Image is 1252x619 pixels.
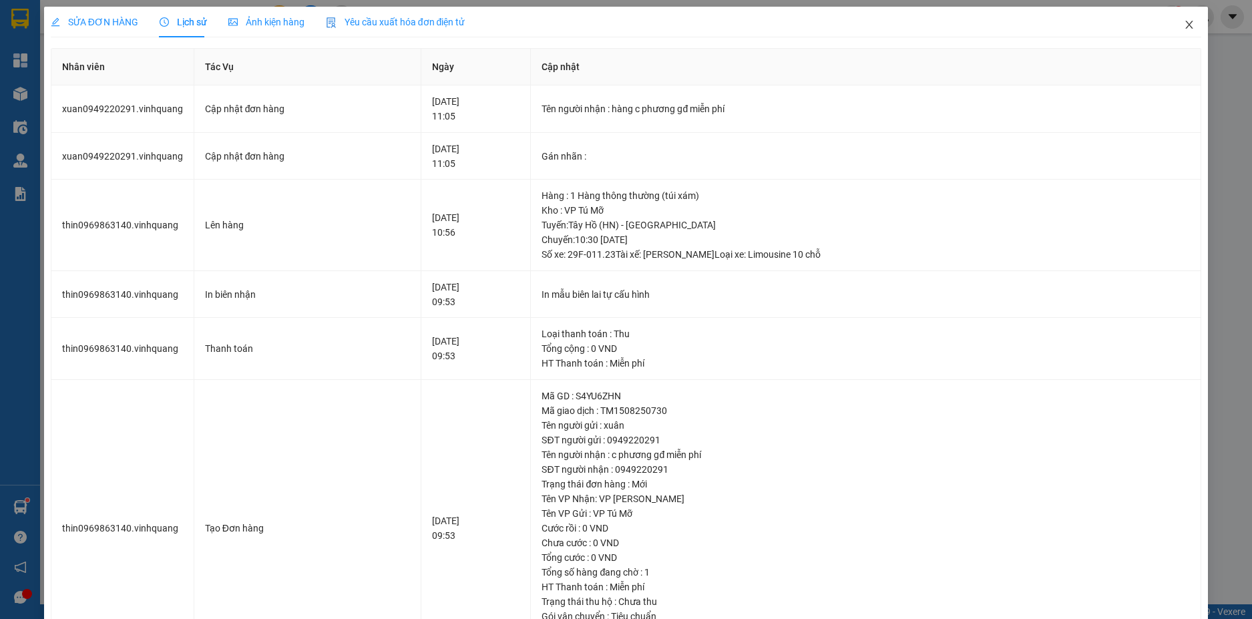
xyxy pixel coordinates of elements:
th: Ngày [421,49,532,85]
th: Nhân viên [51,49,194,85]
div: [DATE] 10:56 [432,210,520,240]
div: Gán nhãn : [542,149,1190,164]
span: picture [228,17,238,27]
div: Trạng thái đơn hàng : Mới [542,477,1190,491]
div: In biên nhận [205,287,410,302]
div: Chưa cước : 0 VND [542,536,1190,550]
div: In mẫu biên lai tự cấu hình [542,287,1190,302]
th: Cập nhật [531,49,1201,85]
div: Thanh toán [205,341,410,356]
div: Cập nhật đơn hàng [205,149,410,164]
span: Yêu cầu xuất hóa đơn điện tử [326,17,465,27]
span: SỬA ĐƠN HÀNG [51,17,138,27]
div: Hàng : 1 Hàng thông thường (túi xám) [542,188,1190,203]
td: thin0969863140.vinhquang [51,180,194,271]
div: HT Thanh toán : Miễn phí [542,356,1190,371]
div: Cập nhật đơn hàng [205,101,410,116]
div: HT Thanh toán : Miễn phí [542,580,1190,594]
div: [DATE] 09:53 [432,513,520,543]
div: Cước rồi : 0 VND [542,521,1190,536]
span: Ảnh kiện hàng [228,17,304,27]
div: Tên người gửi : xuân [542,418,1190,433]
div: Tạo Đơn hàng [205,521,410,536]
div: Lên hàng [205,218,410,232]
div: Trạng thái thu hộ : Chưa thu [542,594,1190,609]
div: SĐT người nhận : 0949220291 [542,462,1190,477]
div: Mã GD : S4YU6ZHN [542,389,1190,403]
span: Lịch sử [160,17,207,27]
td: thin0969863140.vinhquang [51,271,194,319]
span: edit [51,17,60,27]
div: Tổng cước : 0 VND [542,550,1190,565]
td: thin0969863140.vinhquang [51,318,194,380]
div: Tổng số hàng đang chờ : 1 [542,565,1190,580]
div: Kho : VP Tú Mỡ [542,203,1190,218]
div: Tên VP Nhận: VP [PERSON_NAME] [542,491,1190,506]
div: [DATE] 11:05 [432,94,520,124]
div: SĐT người gửi : 0949220291 [542,433,1190,447]
div: Tuyến : Tây Hồ (HN) - [GEOGRAPHIC_DATA] Chuyến: 10:30 [DATE] Số xe: 29F-011.23 Tài xế: [PERSON_NA... [542,218,1190,262]
td: xuan0949220291.vinhquang [51,133,194,180]
div: Tên VP Gửi : VP Tú Mỡ [542,506,1190,521]
div: [DATE] 11:05 [432,142,520,171]
div: Tên người nhận : c phương gđ miễn phí [542,447,1190,462]
div: Mã giao dịch : TM1508250730 [542,403,1190,418]
span: close [1184,19,1195,30]
div: Tổng cộng : 0 VND [542,341,1190,356]
span: clock-circle [160,17,169,27]
div: Loại thanh toán : Thu [542,327,1190,341]
div: Tên người nhận : hàng c phương gđ miễn phí [542,101,1190,116]
button: Close [1171,7,1208,44]
td: xuan0949220291.vinhquang [51,85,194,133]
img: icon [326,17,337,28]
div: [DATE] 09:53 [432,334,520,363]
div: [DATE] 09:53 [432,280,520,309]
th: Tác Vụ [194,49,421,85]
